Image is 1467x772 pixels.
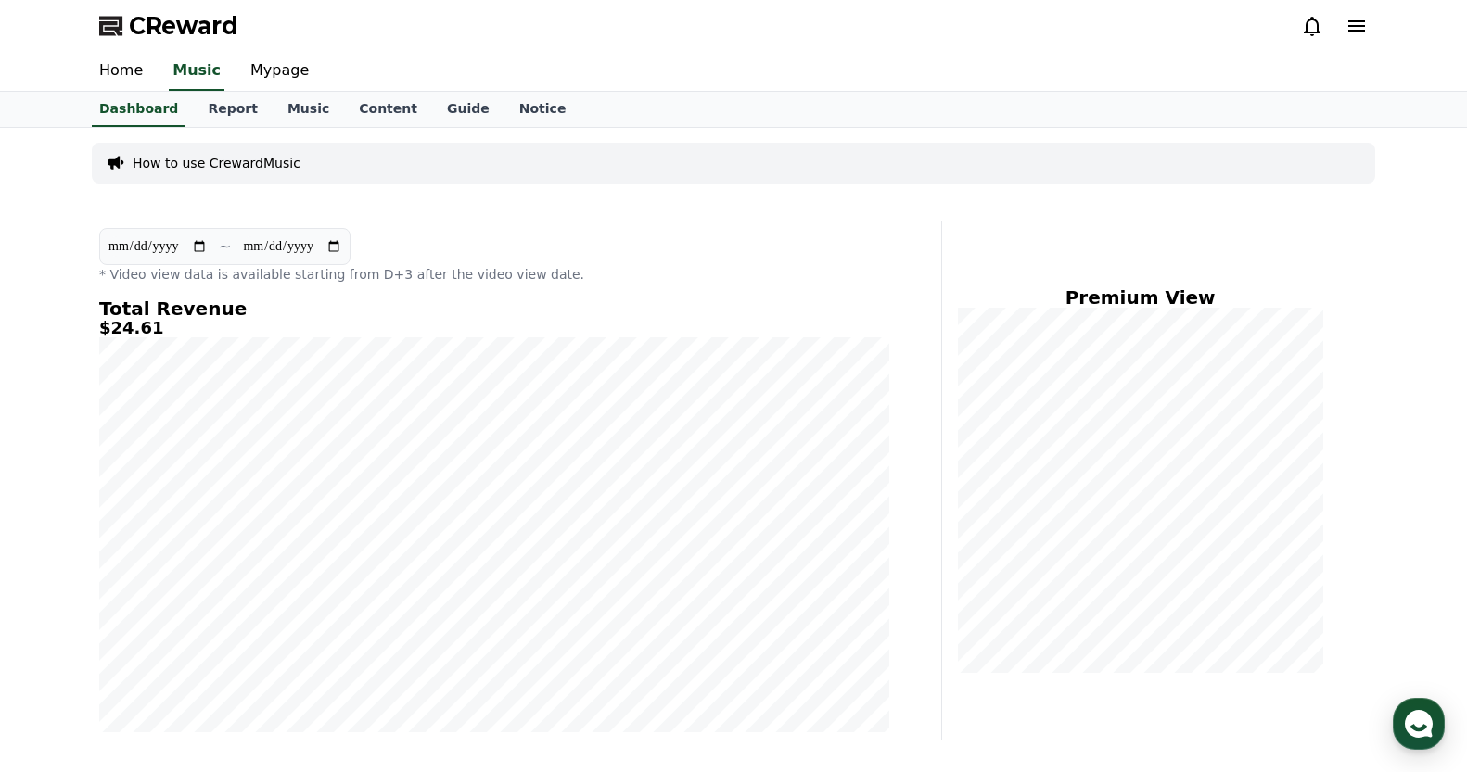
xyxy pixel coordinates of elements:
a: Home [84,52,158,91]
h5: $24.61 [99,319,889,337]
a: Content [344,92,432,127]
h4: Premium View [957,287,1323,308]
a: Music [273,92,344,127]
p: * Video view data is available starting from D+3 after the video view date. [99,265,889,284]
a: How to use CrewardMusic [133,154,300,172]
a: Report [193,92,273,127]
p: ~ [219,235,231,258]
a: Notice [504,92,581,127]
a: Guide [432,92,504,127]
a: Mypage [236,52,324,91]
a: Music [169,52,224,91]
h4: Total Revenue [99,298,889,319]
span: CReward [129,11,238,41]
a: Dashboard [92,92,185,127]
a: CReward [99,11,238,41]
